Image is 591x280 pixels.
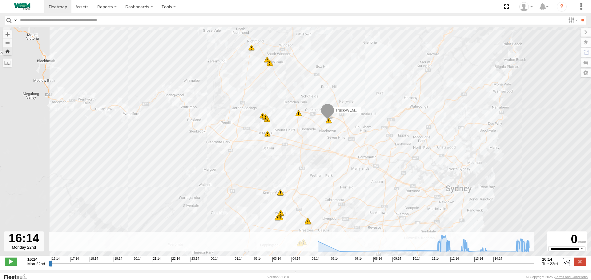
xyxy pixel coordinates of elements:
span: 14:14 [493,257,502,262]
div: 16 [326,117,332,124]
span: 11:14 [431,257,440,262]
span: 04:14 [291,257,300,262]
span: 01:14 [234,257,243,262]
label: Search Query [13,16,18,25]
div: Version: 308.01 [267,275,291,279]
span: 17:14 [70,257,79,262]
div: 7 [248,45,255,51]
span: 19:14 [114,257,122,262]
button: Zoom in [3,30,12,38]
img: WEMCivilLogo.svg [6,3,38,10]
span: 03:14 [272,257,281,262]
i: ? [557,2,567,12]
span: 13:14 [474,257,483,262]
span: 00:14 [210,257,219,262]
span: 22:14 [171,257,180,262]
span: 10:14 [412,257,420,262]
a: Terms and Conditions [555,275,588,279]
span: 02:14 [253,257,262,262]
strong: 16:14 [27,257,45,262]
div: © Copyright 2025 - [526,275,588,279]
span: 07:14 [354,257,363,262]
label: Search Filter Options [566,16,579,25]
span: 23:14 [191,257,199,262]
span: 20:14 [133,257,141,262]
a: Visit our Website [3,274,32,280]
div: 0 [548,232,586,246]
div: Robert Towne [517,2,535,11]
span: 09:14 [392,257,401,262]
span: 06:14 [330,257,339,262]
span: Truck-WEM045 [336,108,361,112]
span: 18:14 [90,257,98,262]
label: Close [574,258,586,266]
span: 08:14 [373,257,382,262]
span: 12:14 [450,257,459,262]
label: Play/Stop [5,258,17,266]
strong: 16:14 [542,257,558,262]
span: 05:14 [311,257,320,262]
button: Zoom out [3,38,12,47]
span: 21:14 [152,257,161,262]
span: Mon 22nd Sep 2025 [27,262,45,266]
button: Zoom Home [3,47,12,55]
span: 16:14 [51,257,60,262]
label: Map Settings [581,69,591,77]
span: Tue 23rd Sep 2025 [542,262,558,266]
label: Measure [3,58,12,67]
